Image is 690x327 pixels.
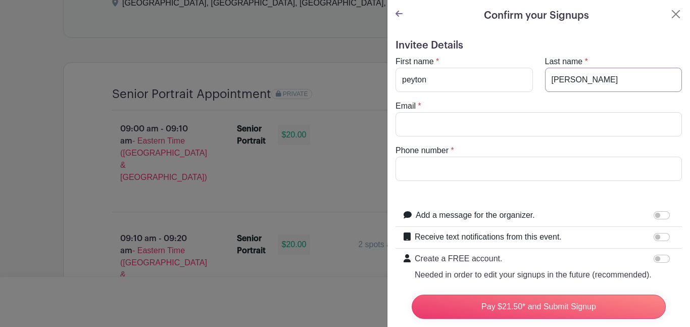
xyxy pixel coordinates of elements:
button: Close [670,8,682,20]
label: Phone number [396,145,449,157]
p: Create a FREE account. [415,253,652,265]
label: Last name [545,56,583,68]
label: First name [396,56,434,68]
h5: Confirm your Signups [484,8,589,23]
h5: Invitee Details [396,39,682,52]
p: Needed in order to edit your signups in the future (recommended). [415,269,652,281]
label: Email [396,100,416,112]
input: Pay $21.50* and Submit Signup [412,295,666,319]
label: Add a message for the organizer. [416,209,535,221]
label: Receive text notifications from this event. [415,231,562,243]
